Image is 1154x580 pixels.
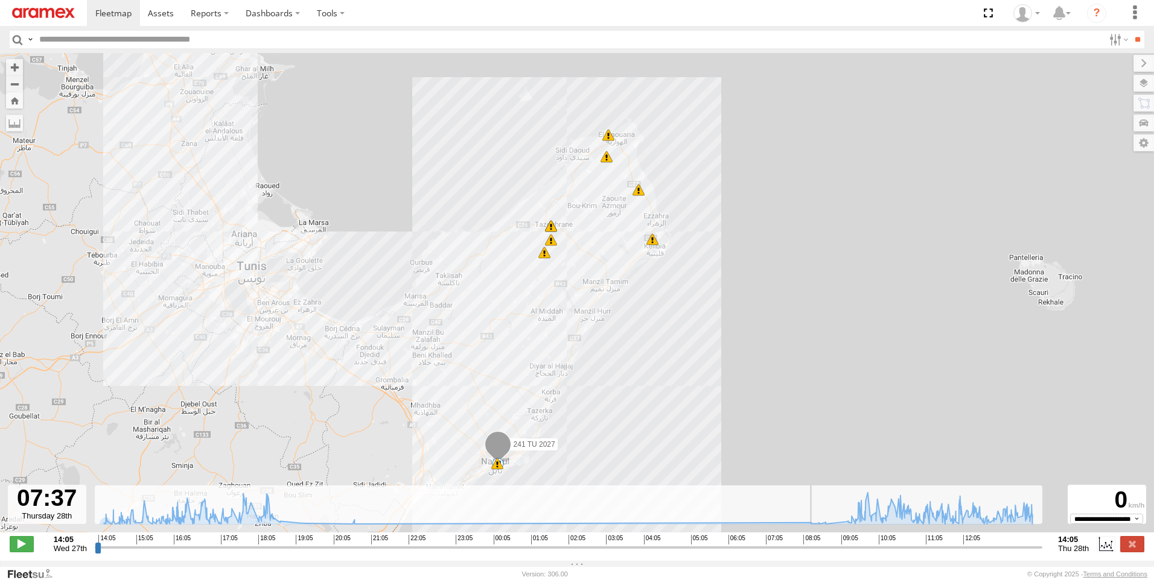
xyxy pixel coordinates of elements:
[494,535,511,544] span: 00:05
[6,92,23,109] button: Zoom Home
[54,535,87,544] strong: 14:05
[803,535,820,544] span: 08:05
[54,544,87,553] span: Wed 27th Aug 2025
[25,31,35,48] label: Search Query
[879,535,896,544] span: 10:05
[926,535,943,544] span: 11:05
[691,535,708,544] span: 05:05
[531,535,548,544] span: 01:05
[1027,570,1147,578] div: © Copyright 2025 -
[10,536,34,552] label: Play/Stop
[371,535,388,544] span: 21:05
[1070,487,1144,514] div: 0
[1105,31,1130,48] label: Search Filter Options
[6,75,23,92] button: Zoom out
[728,535,745,544] span: 06:05
[7,568,62,580] a: Visit our Website
[1058,535,1089,544] strong: 14:05
[766,535,783,544] span: 07:05
[841,535,858,544] span: 09:05
[1133,134,1154,151] label: Map Settings
[644,535,661,544] span: 04:05
[606,535,623,544] span: 03:05
[221,535,238,544] span: 17:05
[456,535,473,544] span: 23:05
[136,535,153,544] span: 15:05
[1087,4,1106,23] i: ?
[174,535,191,544] span: 16:05
[98,535,115,544] span: 14:05
[334,535,351,544] span: 20:05
[569,535,585,544] span: 02:05
[6,115,23,131] label: Measure
[409,535,426,544] span: 22:05
[522,570,568,578] div: Version: 306.00
[296,535,313,544] span: 19:05
[1083,570,1147,578] a: Terms and Conditions
[963,535,980,544] span: 12:05
[6,59,23,75] button: Zoom in
[1120,536,1144,552] label: Close
[514,441,555,449] span: 241 TU 2027
[258,535,275,544] span: 18:05
[12,8,75,18] img: aramex-logo.svg
[1058,544,1089,553] span: Thu 28th Aug 2025
[1009,4,1044,22] div: Zied Bensalem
